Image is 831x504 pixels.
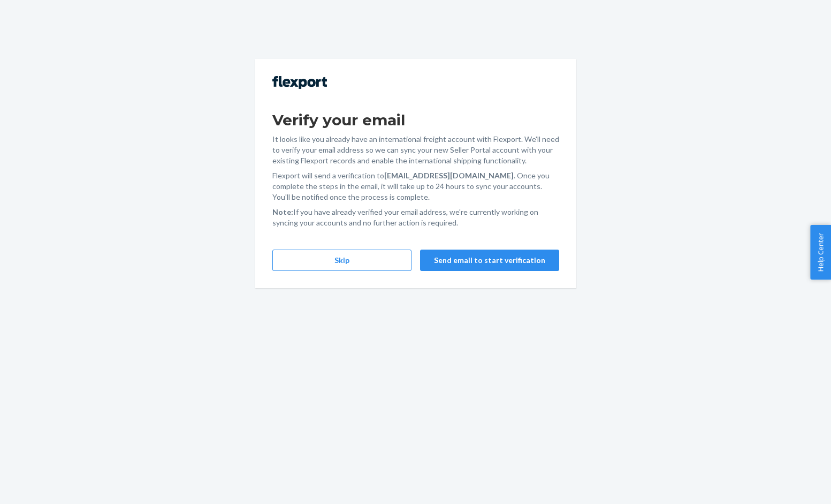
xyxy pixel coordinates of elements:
p: Flexport will send a verification to . Once you complete the steps in the email, it will take up ... [272,170,559,202]
p: It looks like you already have an international freight account with Flexport. We'll need to veri... [272,134,559,166]
button: Send email to start verification [420,250,559,271]
button: Skip [272,250,411,271]
strong: Note: [272,207,293,216]
h1: Verify your email [272,110,559,130]
strong: [EMAIL_ADDRESS][DOMAIN_NAME] [384,171,514,180]
p: If you have already verified your email address, we're currently working on syncing your accounts... [272,207,559,228]
img: Flexport logo [272,76,327,89]
button: Help Center [810,225,831,280]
